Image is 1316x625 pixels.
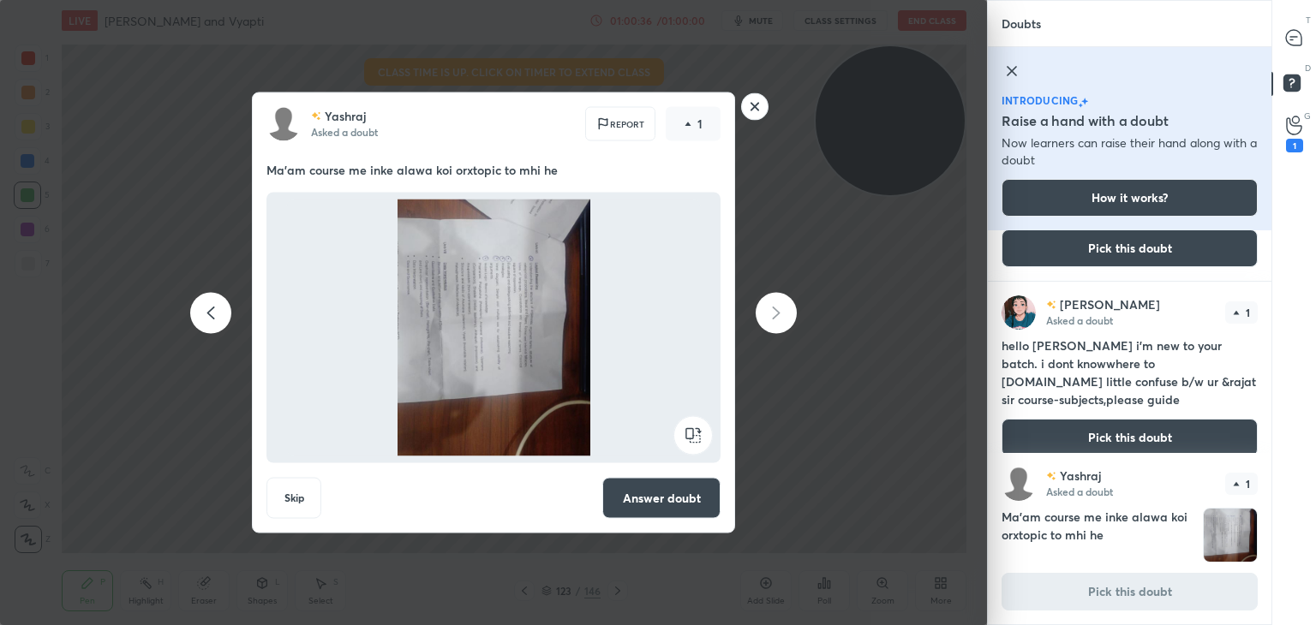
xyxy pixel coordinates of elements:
[602,478,721,519] button: Answer doubt
[1204,509,1257,562] img: 17568095485O6Q5I.JPEG
[1002,336,1258,408] h4: hello [PERSON_NAME] i'm new to your batch. i dont knowwhere to [DOMAIN_NAME] little confuse b/w u...
[1002,295,1036,330] img: 70fffcb3baed41bf9db93d5ec2ebc79e.jpg
[1306,14,1311,27] p: T
[266,478,321,519] button: Skip
[1002,134,1258,169] p: Now learners can raise their hand along with a doubt
[697,116,703,133] p: 1
[1002,95,1079,105] p: introducing
[1081,98,1088,105] img: large-star.026637fe.svg
[325,110,366,123] p: Yashraj
[311,125,378,139] p: Asked a doubt
[287,199,700,456] img: 17568095485O6Q5I.JPEG
[1002,467,1036,501] img: default.png
[1002,508,1196,562] h4: Ma'am course me inke alawa koi orxtopic to mhi he
[1305,62,1311,74] p: D
[585,107,655,141] div: Report
[1304,110,1311,122] p: G
[988,1,1055,46] p: Doubts
[1002,110,1169,131] h5: Raise a hand with a doubt
[1079,103,1083,108] img: small-star.76a44327.svg
[1060,298,1160,312] p: [PERSON_NAME]
[1002,179,1258,217] button: How it works?
[1286,139,1303,152] div: 1
[1002,419,1258,456] button: Pick this doubt
[988,230,1271,625] div: grid
[1046,485,1113,498] p: Asked a doubt
[266,107,301,141] img: default.png
[1046,313,1113,327] p: Asked a doubt
[1046,472,1056,481] img: no-rating-badge.077c3623.svg
[266,162,721,179] p: Ma'am course me inke alawa koi orxtopic to mhi he
[1246,307,1250,318] p: 1
[1002,229,1258,267] button: Pick this doubt
[1246,479,1250,489] p: 1
[311,111,321,121] img: no-rating-badge.077c3623.svg
[1046,301,1056,310] img: no-rating-badge.077c3623.svg
[1060,469,1101,483] p: Yashraj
